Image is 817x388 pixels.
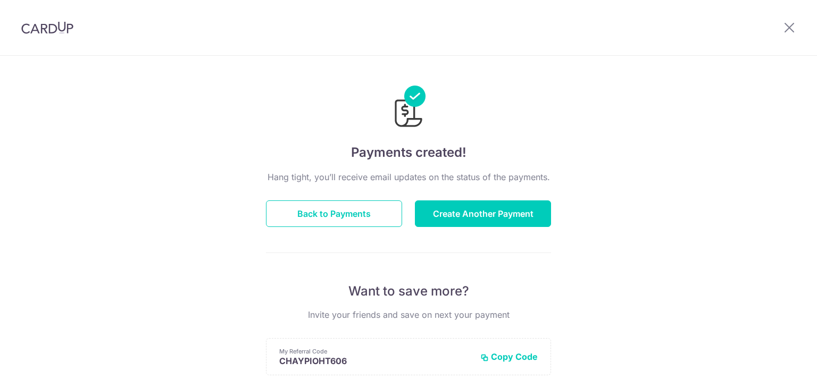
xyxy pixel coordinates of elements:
button: Copy Code [480,351,538,362]
button: Back to Payments [266,200,402,227]
p: Want to save more? [266,283,551,300]
p: Hang tight, you’ll receive email updates on the status of the payments. [266,171,551,183]
img: Payments [391,86,426,130]
img: CardUp [21,21,73,34]
p: CHAYPIOHT606 [279,356,472,366]
button: Create Another Payment [415,200,551,227]
h4: Payments created! [266,143,551,162]
p: Invite your friends and save on next your payment [266,308,551,321]
p: My Referral Code [279,347,472,356]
